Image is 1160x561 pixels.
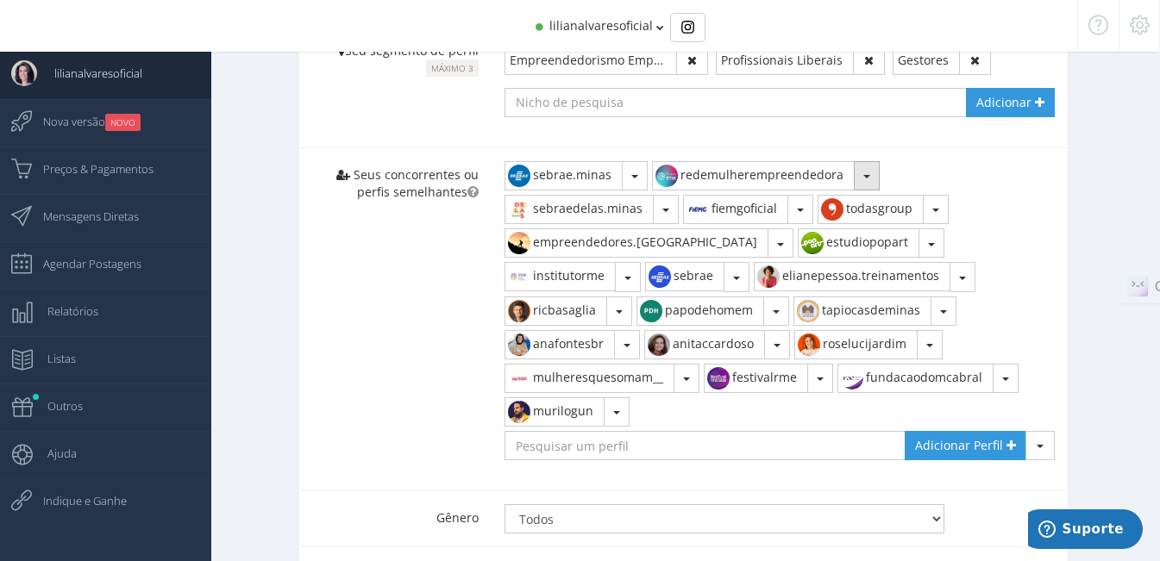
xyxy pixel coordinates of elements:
button: Gestores [893,46,960,75]
img: 24327362_588993751492201_4650066344400650240_n.jpg [794,297,822,325]
button: Empreendedorismo Empreendedor Empreendedores [505,46,677,75]
img: 463190663_8866980826722521_556201302667179362_n.jpg [505,196,533,223]
button: mulheresquesomam__ [505,364,674,393]
img: 14733343_1626200811010966_1113141178208878592_a.jpg [799,229,826,257]
button: sebrae.minas [505,161,623,190]
label: Gênero [299,492,492,527]
img: 484815330_2118411178592316_8254888313634596459_n.jpg [684,196,712,223]
span: Seus concorrentes ou perfis semelhantes [354,166,479,200]
img: Instagram_simple_icon.svg [681,21,694,34]
img: 475578991_2113497179085012_1941160395355883905_n.jpg [653,162,680,190]
span: Adicionar Perfil [915,437,1003,453]
button: sebrae [645,262,724,291]
img: 503508786_18410677345104436_767591386961154665_n.jpg [646,263,674,290]
span: lilianalvaresoficial [549,17,653,34]
button: Profissionais Liberais [716,46,854,75]
span: Relatórios [30,290,98,333]
img: 455116244_1589714161974002_223334556517604529_n.jpg [795,331,823,358]
small: NOVO [105,114,141,131]
button: anafontesbr [505,330,615,359]
img: 439611180_1799280223902818_6095886560440926633_n.jpg [505,365,533,392]
img: 295458759_420349176803420_6684864718852323458_n.jpg [505,297,533,325]
img: User Image [11,60,37,86]
button: festivalrme [704,364,808,393]
button: papodehomem [636,296,764,326]
img: 428083334_3437644606381302_1787920859336133560_n.jpg [755,263,782,290]
img: 356102276_612489887648503_4255594975286207731_n.jpg [645,331,673,358]
span: lilianalvaresoficial [37,52,142,95]
button: institutorme [505,262,616,291]
img: 311593494_1407357286457061_5925149141348738989_n.jpg [505,162,533,190]
button: murilogun [505,397,605,427]
button: estudiopopart [798,228,919,258]
span: Outros [30,384,83,427]
small: Máximo 3 [426,59,479,77]
button: elianepessoa.treinamentos [754,262,950,291]
img: 334836267_178047374550457_135191523025619386_n.jpg [505,263,533,290]
span: Agendar Postagens [26,242,141,285]
button: empreendedores.[GEOGRAPHIC_DATA] [505,228,768,258]
span: Preços & Pagamentos [26,147,154,190]
iframe: Abre um widget para que você possa encontrar mais informações [1028,509,1143,552]
img: 503099194_17975455730856478_8359691516481493205_n.jpg [705,365,732,392]
button: todasgroup [818,195,924,224]
button: fundacaodomcabral [837,364,994,393]
span: Mensagens Diretas [26,195,139,238]
img: 385841011_661503612627838_7400615277655373221_n.jpg [505,229,533,257]
a: Adicionar Perfil [905,431,1026,460]
button: roselucijardim [794,330,918,359]
button: sebraedelas.minas [505,195,654,224]
img: 464180009_566305845911278_5748457934906721408_n.jpg [637,297,665,325]
div: Seu segmento de perfil [299,25,492,90]
span: Indique e Ganhe [26,479,127,522]
span: Adicionar [976,94,1031,110]
button: anitaccardoso [644,330,765,359]
button: ricbasaglia [505,296,607,326]
input: Pesquisar um perfil [505,431,906,460]
a: Adicionar [966,88,1055,117]
span: Listas [30,337,76,380]
span: Nova versão [26,100,141,143]
img: 348631047_770392071412336_4708593284618548730_n.jpg [505,398,533,426]
div: Basic example [670,13,705,42]
img: 396964181_861182845669030_886871898291698365_n.jpg [818,196,846,223]
img: 472809270_1101023811723146_5244724322837621156_n.jpg [505,331,533,358]
button: redemulherempreendedora [652,161,855,190]
span: Ajuda [30,432,77,475]
img: 485297628_4084347701877398_1937410683216701047_n.jpg [838,365,866,392]
button: fiemgoficial [683,195,788,224]
input: Nicho de pesquisa [505,88,937,117]
button: tapiocasdeminas [793,296,931,326]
